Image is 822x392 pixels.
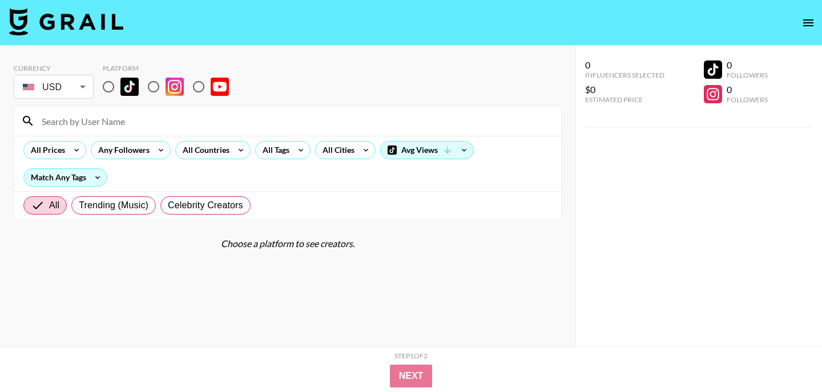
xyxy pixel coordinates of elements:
button: open drawer [797,11,820,34]
img: YouTube [211,78,229,96]
iframe: Drift Widget Chat Controller [765,335,808,378]
div: Match Any Tags [24,169,107,186]
div: Platform [103,64,238,72]
div: Influencers Selected [585,71,664,79]
div: Estimated Price [585,95,664,104]
div: $0 [585,84,664,95]
div: Currency [14,64,94,72]
div: 0 [727,59,768,71]
div: 0 [727,84,768,95]
div: Step 1 of 2 [394,351,428,360]
div: All Countries [176,142,232,159]
input: Search by User Name [35,112,554,130]
div: All Cities [316,142,357,159]
img: Instagram [166,78,184,96]
div: Followers [727,95,768,104]
span: Celebrity Creators [168,199,243,212]
div: Avg Views [381,142,473,159]
img: TikTok [120,78,139,96]
span: Trending (Music) [79,199,148,212]
div: USD [16,77,91,97]
div: 0 [585,59,664,71]
div: Choose a platform to see creators. [14,238,562,249]
div: All Prices [24,142,67,159]
div: All Tags [256,142,292,159]
div: Followers [727,71,768,79]
span: All [49,199,59,212]
button: Next [390,365,433,387]
div: Any Followers [91,142,152,159]
img: Grail Talent [9,8,123,35]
